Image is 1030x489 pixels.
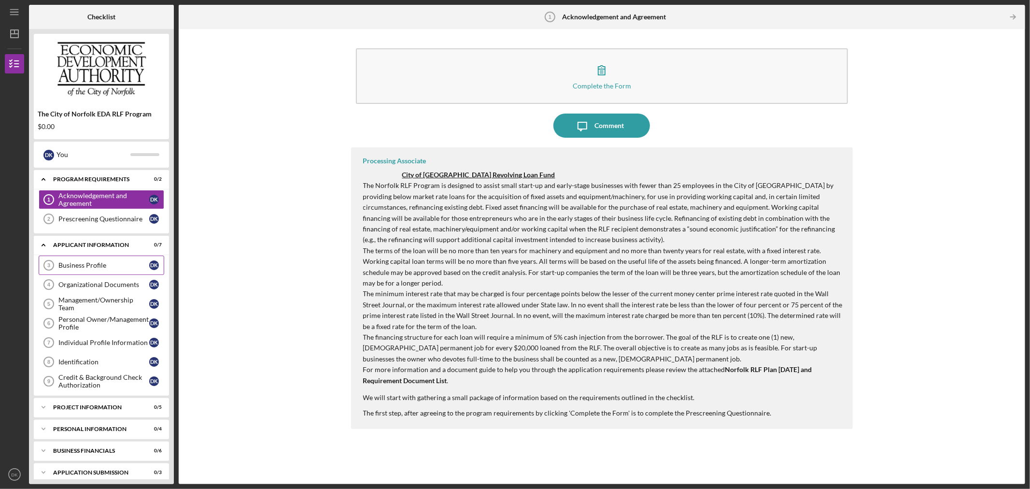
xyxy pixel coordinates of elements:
div: D K [149,214,159,224]
div: Credit & Background Check Authorization [58,374,149,389]
div: D K [149,357,159,367]
div: Prescreening Questionnaire [58,215,149,223]
button: DK [5,465,24,484]
div: Organizational Documents [58,281,149,288]
div: Individual Profile Information [58,339,149,346]
div: Business Profile [58,261,149,269]
b: Acknowledgement and Agreement [562,13,666,21]
tspan: 9 [47,378,50,384]
div: Business Financials [53,448,138,454]
p: The terms of the loan will be no more than ten years for machinery and equipment and no more than... [363,245,844,289]
div: 0 / 6 [144,448,162,454]
div: Application Submission [53,470,138,475]
b: Checklist [87,13,115,21]
div: Processing Associate [363,157,426,165]
a: 5Management/Ownership TeamDK [39,294,164,314]
a: 6Personal Owner/Management ProfileDK [39,314,164,333]
div: Comment [594,114,624,138]
a: 4Organizational DocumentsDK [39,275,164,294]
div: 0 / 7 [144,242,162,248]
img: Product logo [34,39,169,97]
div: 0 / 4 [144,426,162,432]
p: The Norfolk RLF Program is designed to assist small start-up and early-stage businesses with fewe... [363,180,844,245]
tspan: 7 [47,340,50,345]
div: Acknowledgement and Agreement [58,192,149,207]
div: Identification [58,358,149,366]
div: 0 / 2 [144,176,162,182]
a: 2Prescreening QuestionnaireDK [39,209,164,229]
p: The financing structure for each loan will require a minimum of 5% cash injection from the borrow... [363,332,844,364]
text: DK [11,472,18,477]
div: D K [149,338,159,347]
div: Program Requirements [53,176,138,182]
div: D K [149,299,159,309]
div: 0 / 5 [144,404,162,410]
tspan: 5 [47,301,50,307]
div: D K [149,376,159,386]
button: Complete the Form [356,48,848,104]
div: $0.00 [38,123,165,130]
strong: City of [GEOGRAPHIC_DATA] Revolving Loan Fund [402,171,555,179]
div: PROJECT INFORMATION [53,404,138,410]
div: D K [43,150,54,160]
button: Comment [553,114,650,138]
p: The minimum interest rate that may be charged is four percentage points below the lesser of the c... [363,288,844,332]
a: 8IdentificationDK [39,352,164,372]
div: We will start with gathering a small package of information based on the requirements outlined in... [363,394,844,402]
div: Personal Information [53,426,138,432]
div: Complete the Form [573,82,631,89]
div: Management/Ownership Team [58,296,149,312]
tspan: 4 [47,282,51,288]
div: APPLICANT INFORMATION [53,242,138,248]
tspan: 6 [47,320,50,326]
p: For more information and a document guide to help you through the application requirements please... [363,364,844,386]
a: 9Credit & Background Check AuthorizationDK [39,372,164,391]
div: D K [149,280,159,289]
tspan: 3 [47,262,50,268]
div: Personal Owner/Management Profile [58,316,149,331]
tspan: 1 [549,14,551,20]
tspan: 1 [47,197,50,202]
div: You [56,146,130,163]
strong: Norfolk RLF Plan [DATE] and Requirement Document List [363,365,812,384]
div: D K [149,260,159,270]
div: The City of Norfolk EDA RLF Program [38,110,165,118]
tspan: 2 [47,216,50,222]
div: The first step, after agreeing to the program requirements by clicking 'Complete the Form' is to ... [363,409,844,417]
a: 7Individual Profile InformationDK [39,333,164,352]
a: 3Business ProfileDK [39,256,164,275]
a: 1Acknowledgement and AgreementDK [39,190,164,209]
tspan: 8 [47,359,50,365]
div: D K [149,195,159,204]
div: D K [149,318,159,328]
div: 0 / 3 [144,470,162,475]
